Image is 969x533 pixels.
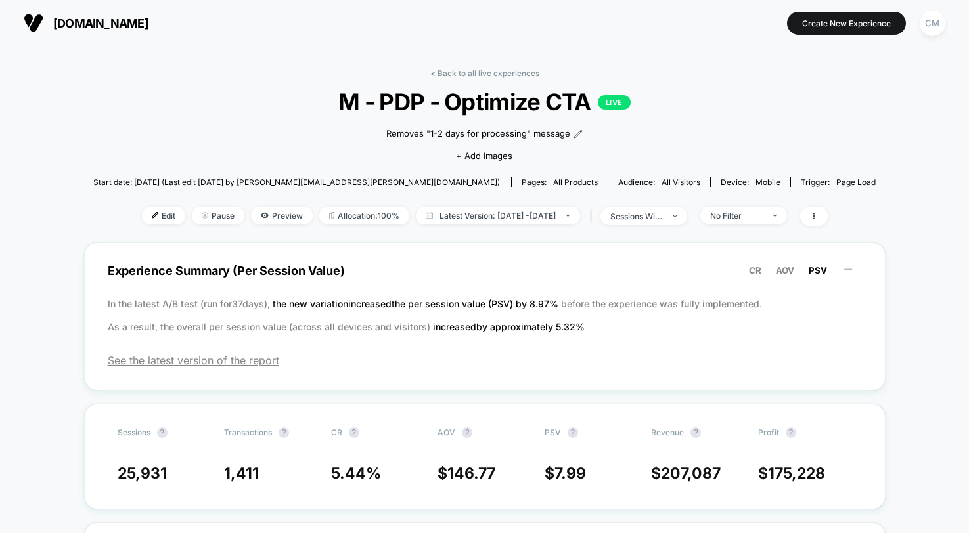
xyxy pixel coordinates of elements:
span: Removes "1-2 days for processing" message [386,127,570,140]
span: [DOMAIN_NAME] [53,16,148,30]
p: LIVE [598,95,631,110]
button: ? [462,427,472,438]
span: 25,931 [118,464,167,482]
span: Transactions [224,427,272,437]
img: end [773,214,777,217]
span: 175,228 [768,464,825,482]
p: In the latest A/B test (run for 37 days), before the experience was fully implemented. As a resul... [108,292,862,338]
button: ? [279,427,289,438]
span: M - PDP - Optimize CTA [132,88,836,116]
span: 7.99 [554,464,586,482]
button: ? [690,427,701,438]
a: < Back to all live experiences [430,68,539,78]
span: | [587,207,600,226]
img: Visually logo [24,13,43,33]
span: Edit [142,207,185,224]
span: Experience Summary (Per Session Value) [108,256,862,286]
span: + Add Images [456,150,512,161]
span: 146.77 [447,464,495,482]
span: CR [331,427,342,437]
span: mobile [755,177,780,187]
div: Trigger: [801,177,876,187]
button: CM [916,10,949,37]
img: rebalance [329,212,334,219]
button: [DOMAIN_NAME] [20,12,152,33]
span: Page Load [836,177,876,187]
span: Revenue [651,427,684,437]
span: $ [758,464,825,482]
button: ? [157,427,168,438]
span: PSV [809,265,827,276]
button: PSV [805,265,831,276]
span: All Visitors [662,177,700,187]
img: end [566,214,570,217]
button: CR [745,265,765,276]
span: Latest Version: [DATE] - [DATE] [416,207,580,224]
img: edit [152,212,158,219]
span: AOV [438,427,455,437]
button: ? [568,427,578,438]
img: end [202,212,208,219]
span: Allocation: 100% [319,207,409,224]
span: $ [545,464,586,482]
button: ? [786,427,796,438]
span: See the latest version of the report [108,354,862,367]
span: Pause [192,207,244,224]
span: 207,087 [661,464,721,482]
button: ? [349,427,359,438]
span: 5.44 % [331,464,381,482]
span: Profit [758,427,779,437]
img: calendar [426,212,433,219]
span: CR [749,265,761,276]
div: sessions with impression [610,211,663,221]
span: 1,411 [224,464,259,482]
span: Sessions [118,427,150,437]
span: $ [651,464,721,482]
span: the new variation increased the per session value (PSV) by 8.97 % [273,298,561,309]
div: Audience: [618,177,700,187]
span: increased by approximately 5.32 % [433,321,585,332]
span: all products [553,177,598,187]
span: Device: [710,177,790,187]
span: Preview [251,207,313,224]
span: PSV [545,427,561,437]
div: Pages: [522,177,598,187]
span: $ [438,464,495,482]
button: AOV [772,265,798,276]
button: Create New Experience [787,12,906,35]
img: end [673,215,677,217]
div: CM [920,11,945,36]
div: No Filter [710,211,763,221]
span: Start date: [DATE] (Last edit [DATE] by [PERSON_NAME][EMAIL_ADDRESS][PERSON_NAME][DOMAIN_NAME]) [93,177,500,187]
span: AOV [776,265,794,276]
